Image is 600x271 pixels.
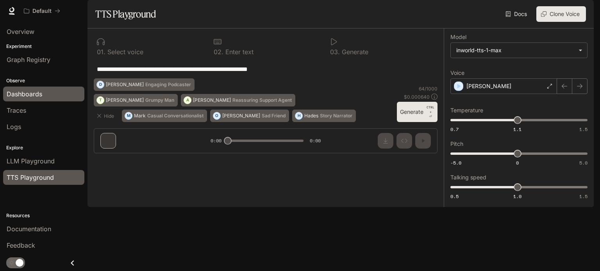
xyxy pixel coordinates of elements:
p: [PERSON_NAME] [106,82,144,87]
span: 1.5 [579,126,587,133]
div: D [97,78,104,91]
div: inworld-tts-1-max [451,43,587,58]
p: Hades [304,113,318,118]
span: 5.0 [579,159,587,166]
p: Default [32,8,52,14]
p: Enter text [223,49,254,55]
p: 0 1 . [97,49,105,55]
div: A [184,94,191,106]
p: Mark [134,113,146,118]
div: inworld-tts-1-max [456,46,575,54]
button: All workspaces [20,3,64,19]
span: 1.5 [579,193,587,200]
p: CTRL + [427,105,434,114]
div: T [97,94,104,106]
a: Docs [504,6,530,22]
p: Story Narrator [320,113,352,118]
p: 64 / 1000 [419,85,437,92]
button: GenerateCTRL +⏎ [397,102,437,122]
p: 0 3 . [330,49,340,55]
p: $ 0.000640 [404,94,430,100]
p: Pitch [450,141,463,147]
p: Engaging Podcaster [145,82,191,87]
p: Casual Conversationalist [147,113,204,118]
button: Hide [94,110,119,122]
p: Reassuring Support Agent [232,98,292,103]
button: O[PERSON_NAME]Sad Friend [210,110,289,122]
button: A[PERSON_NAME]Reassuring Support Agent [181,94,295,106]
p: [PERSON_NAME] [106,98,144,103]
p: Select voice [105,49,143,55]
h1: TTS Playground [95,6,156,22]
button: T[PERSON_NAME]Grumpy Man [94,94,178,106]
span: 1.1 [513,126,521,133]
span: 1.0 [513,193,521,200]
div: O [213,110,220,122]
p: Voice [450,70,464,76]
p: [PERSON_NAME] [193,98,231,103]
span: 0 [516,159,519,166]
p: Grumpy Man [145,98,174,103]
p: Model [450,34,466,40]
button: MMarkCasual Conversationalist [122,110,207,122]
p: Temperature [450,108,483,113]
p: [PERSON_NAME] [222,113,260,118]
p: Generate [340,49,368,55]
button: Clone Voice [536,6,586,22]
span: 0.7 [450,126,459,133]
button: D[PERSON_NAME]Engaging Podcaster [94,78,195,91]
p: Sad Friend [262,113,286,118]
p: 0 2 . [214,49,223,55]
p: Talking speed [450,175,486,180]
button: HHadesStory Narrator [292,110,356,122]
p: [PERSON_NAME] [466,82,511,90]
div: M [125,110,132,122]
span: -5.0 [450,159,461,166]
p: ⏎ [427,105,434,119]
div: H [295,110,302,122]
span: 0.5 [450,193,459,200]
